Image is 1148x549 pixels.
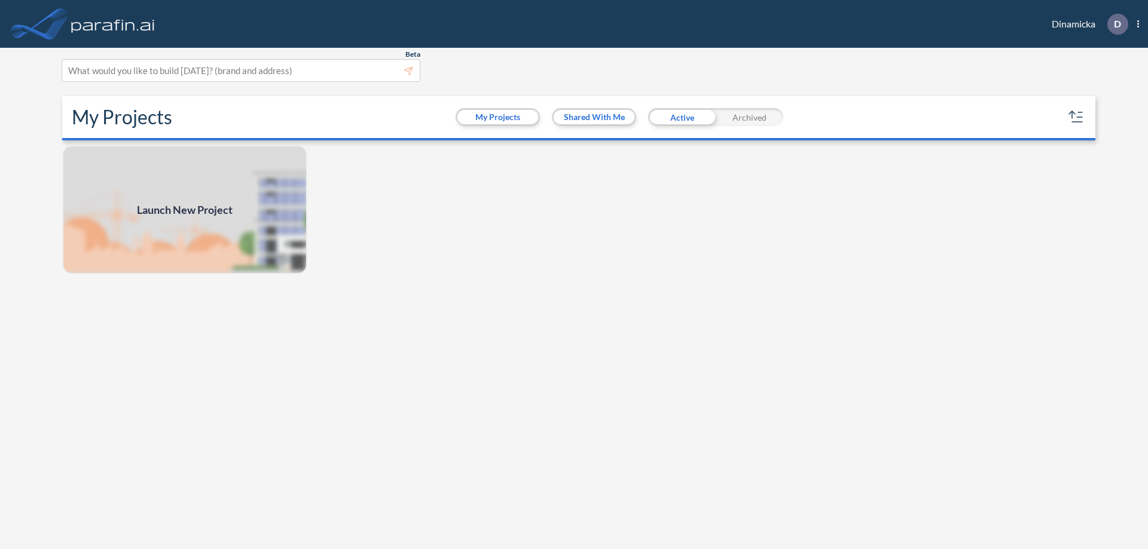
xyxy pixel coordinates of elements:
[1034,14,1139,35] div: Dinamicka
[405,50,420,59] span: Beta
[62,145,307,274] img: add
[1114,19,1121,29] p: D
[137,202,233,218] span: Launch New Project
[69,12,157,36] img: logo
[62,145,307,274] a: Launch New Project
[457,110,538,124] button: My Projects
[648,108,716,126] div: Active
[72,106,172,128] h2: My Projects
[716,108,783,126] div: Archived
[554,110,634,124] button: Shared With Me
[1067,108,1086,127] button: sort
